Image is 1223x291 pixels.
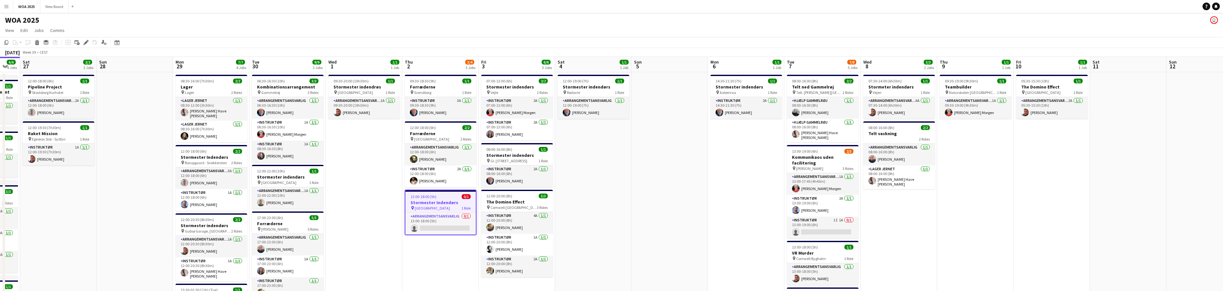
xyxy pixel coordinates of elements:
[236,60,245,65] span: 7/7
[787,119,858,142] app-card-role: Hjælp Gammelrøj1/108:00-16:00 (8h)[PERSON_NAME] Have [PERSON_NAME]
[176,189,247,211] app-card-role: Instruktør1A1/112:00-18:00 (6h)[PERSON_NAME]
[462,125,471,130] span: 2/2
[176,257,247,281] app-card-role: Instruktør1A1/112:00-20:30 (8h30m)[PERSON_NAME] Have [PERSON_NAME]
[844,245,853,249] span: 1/1
[405,144,476,165] app-card-role: Arrangementsansvarlig1/112:00-18:00 (6h)[PERSON_NAME]
[176,145,247,211] div: 12:00-18:00 (6h)2/2Stormester Indendørs Borupgaard - Snekkersten2 RolesArrangementsansvarlig3A1/1...
[633,63,642,70] span: 5
[1073,90,1083,95] span: 1 Role
[558,59,565,65] span: Sat
[98,63,107,70] span: 28
[490,205,537,210] span: Comwell [GEOGRAPHIC_DATA]
[252,75,324,162] app-job-card: 06:30-16:30 (10h)3/3Kombinationsarrangement Gammelrøj3 RolesArrangementsansvarlig1/106:30-16:30 (...
[873,90,882,95] span: Vejen
[844,256,853,261] span: 1 Role
[7,60,16,65] span: 6/6
[1015,63,1021,70] span: 10
[787,145,858,238] app-job-card: 13:00-19:00 (6h)2/3Kommunikaos uden facilitering [PERSON_NAME]3 RolesArrangementsansvarlig1A1/113...
[863,59,872,65] span: Wed
[176,213,247,281] app-job-card: 12:00-20:30 (8h30m)2/2Stormester indendørs Gubsø Garage, [GEOGRAPHIC_DATA]2 RolesArrangementsansv...
[481,256,553,277] app-card-role: Instruktør2A1/112:00-20:00 (8h)[PERSON_NAME]
[862,63,872,70] span: 8
[309,180,318,185] span: 1 Role
[863,121,935,189] div: 08:00-16:00 (8h)2/2Telt vaskning2 RolesArrangementsansvarlig1/108:00-16:00 (8h)[PERSON_NAME]Lager...
[490,90,498,95] span: Vejle
[252,141,324,162] app-card-role: Instruktør1A1/108:30-16:30 (8h)[PERSON_NAME]
[261,227,288,232] span: [PERSON_NAME]
[327,63,337,70] span: 1
[844,149,853,154] span: 2/3
[405,75,476,119] div: 09:30-18:30 (9h)1/1Forræderne Svendborg1 RoleInstruktør3A1/109:30-18:30 (9h)[PERSON_NAME]
[4,84,13,88] span: 1/1
[924,60,933,65] span: 3/3
[20,27,28,33] span: Edit
[257,169,285,173] span: 12:00-22:00 (10h)
[843,90,853,95] span: 2 Roles
[481,143,553,187] app-job-card: 08:00-16:00 (8h)1/1Stormester indendørs Gl. [STREET_ADDRESS]1 RoleInstruktør2A1/108:00-16:00 (8h)...
[405,121,476,187] div: 12:00-18:00 (6h)2/2Forræderne [GEOGRAPHIC_DATA]2 RolesArrangementsansvarlig1/112:00-18:00 (6h)[PE...
[481,119,553,141] app-card-role: Instruktør2A1/107:00-13:00 (6h)[PERSON_NAME]
[386,90,395,95] span: 1 Role
[481,75,553,141] app-job-card: 07:00-13:00 (6h)2/2Stormester indendørs Vejle2 RolesInstruktør2A1/107:00-13:00 (6h)[PERSON_NAME] ...
[231,160,242,165] span: 2 Roles
[786,63,794,70] span: 7
[176,154,247,160] h3: Stormester Indendørs
[310,169,318,173] span: 1/1
[919,137,930,142] span: 2 Roles
[787,173,858,195] app-card-role: Arrangementsansvarlig1A1/113:00-17:45 (4h45m)[PERSON_NAME] Morgen
[620,65,628,70] div: 1 Job
[3,26,17,34] a: View
[940,97,1011,119] app-card-role: Arrangementsansvarlig1A1/109:30-19:00 (9h30m)[PERSON_NAME] Morgen
[175,63,184,70] span: 29
[405,84,476,90] h3: Forræderne
[787,217,858,238] app-card-role: Instruktør1I1A0/113:00-19:00 (6h)
[252,174,324,180] h3: Stormester indendørs
[940,75,1011,119] div: 09:30-19:00 (9h30m)1/1Teambuilder Naturskolen [GEOGRAPHIC_DATA]1 RoleArrangementsansvarlig1A1/109...
[32,137,66,142] span: Egeskov Slot - Sydfyn
[308,227,318,232] span: 5 Roles
[615,79,624,83] span: 1/1
[567,90,580,95] span: Rødovre
[176,59,184,65] span: Mon
[261,90,280,95] span: Gammelrøj
[787,154,858,166] h3: Kommunikaos uden facilitering
[481,190,553,277] div: 12:00-20:00 (8h)3/3The Domino Effect Comwell [GEOGRAPHIC_DATA]3 RolesInstruktør4A1/112:00-20:00 (...
[997,90,1006,95] span: 1 Role
[80,79,89,83] span: 1/1
[868,79,902,83] span: 07:30-14:00 (6h30m)
[787,75,858,142] div: 08:00-16:00 (8h)2/2Telt ned Gammelrøj Telt. [PERSON_NAME][GEOGRAPHIC_DATA]2 RolesHjælp Gammelrøj1...
[787,263,858,285] app-card-role: Arrangementsansvarlig1/113:00-18:00 (5h)[PERSON_NAME]
[921,90,930,95] span: 1 Role
[4,147,13,152] span: 1 Role
[23,59,30,65] span: Sat
[1168,63,1177,70] span: 12
[1016,97,1088,119] app-card-role: Arrangementsansvarlig2A1/105:30-15:30 (10h)[PERSON_NAME]
[924,65,934,70] div: 2 Jobs
[411,194,436,199] span: 13:00-18:00 (5h)
[557,63,565,70] span: 4
[328,59,337,65] span: Wed
[176,121,247,142] app-card-role: Lager Jernet1/108:30-16:00 (7h30m)[PERSON_NAME]
[563,79,589,83] span: 12:00-19:00 (7h)
[233,149,242,154] span: 2/2
[415,206,450,211] span: [GEOGRAPHIC_DATA]
[481,84,553,90] h3: Stormester indendørs
[558,84,629,90] h3: Stormester indendørs
[405,59,413,65] span: Thu
[261,180,296,185] span: [GEOGRAPHIC_DATA]
[1016,84,1088,90] h3: The Domino Effect
[328,84,400,90] h3: Stormester indendrøs
[4,284,13,289] span: 1/1
[615,90,624,95] span: 1 Role
[848,65,858,70] div: 5 Jobs
[4,95,13,100] span: 1 Role
[410,125,436,130] span: 12:00-18:00 (6h)
[405,190,476,235] app-job-card: 13:00-18:00 (5h)0/1Stormester Indendørs [GEOGRAPHIC_DATA]1 RoleArrangementsansvarlig0/113:00-18:0...
[233,79,242,83] span: 2/2
[328,75,400,119] div: 09:30-20:00 (10h30m)1/1Stormester indendrøs [GEOGRAPHIC_DATA]1 RoleArrangementsansvarlig1A1/109:3...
